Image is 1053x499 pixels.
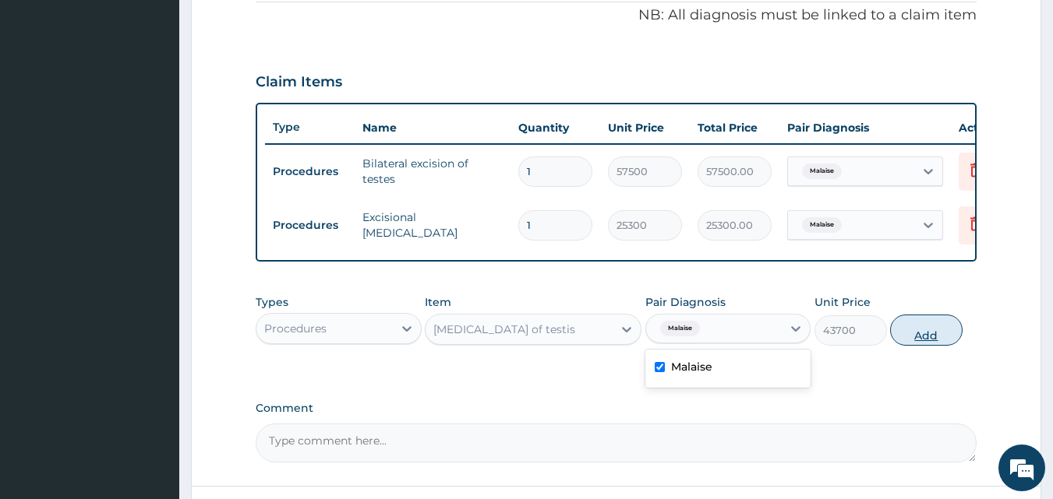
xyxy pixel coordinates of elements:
div: Procedures [264,321,327,336]
th: Pair Diagnosis [779,112,951,143]
img: d_794563401_company_1708531726252_794563401 [29,78,63,117]
span: Malaise [660,321,700,336]
th: Quantity [511,112,600,143]
button: Add [890,315,963,346]
th: Unit Price [600,112,690,143]
td: Procedures [265,211,355,240]
th: Actions [951,112,1029,143]
label: Pair Diagnosis [645,294,726,310]
label: Malaise [671,359,712,374]
label: Unit Price [814,294,871,310]
label: Comment [256,402,977,415]
label: Item [425,294,451,310]
span: We're online! [90,150,215,307]
textarea: Type your message and hit 'Enter' [8,333,297,388]
th: Name [355,112,511,143]
td: Excisional [MEDICAL_DATA] [355,202,511,248]
td: Bilateral excision of testes [355,148,511,195]
th: Type [265,113,355,142]
span: Malaise [802,217,842,233]
div: Minimize live chat window [256,8,293,45]
label: Types [256,296,288,309]
div: [MEDICAL_DATA] of testis [433,322,575,337]
td: Procedures [265,157,355,186]
span: Malaise [802,163,842,179]
div: Chat with us now [81,87,262,107]
p: NB: All diagnosis must be linked to a claim item [256,5,977,26]
h3: Claim Items [256,74,342,91]
th: Total Price [690,112,779,143]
